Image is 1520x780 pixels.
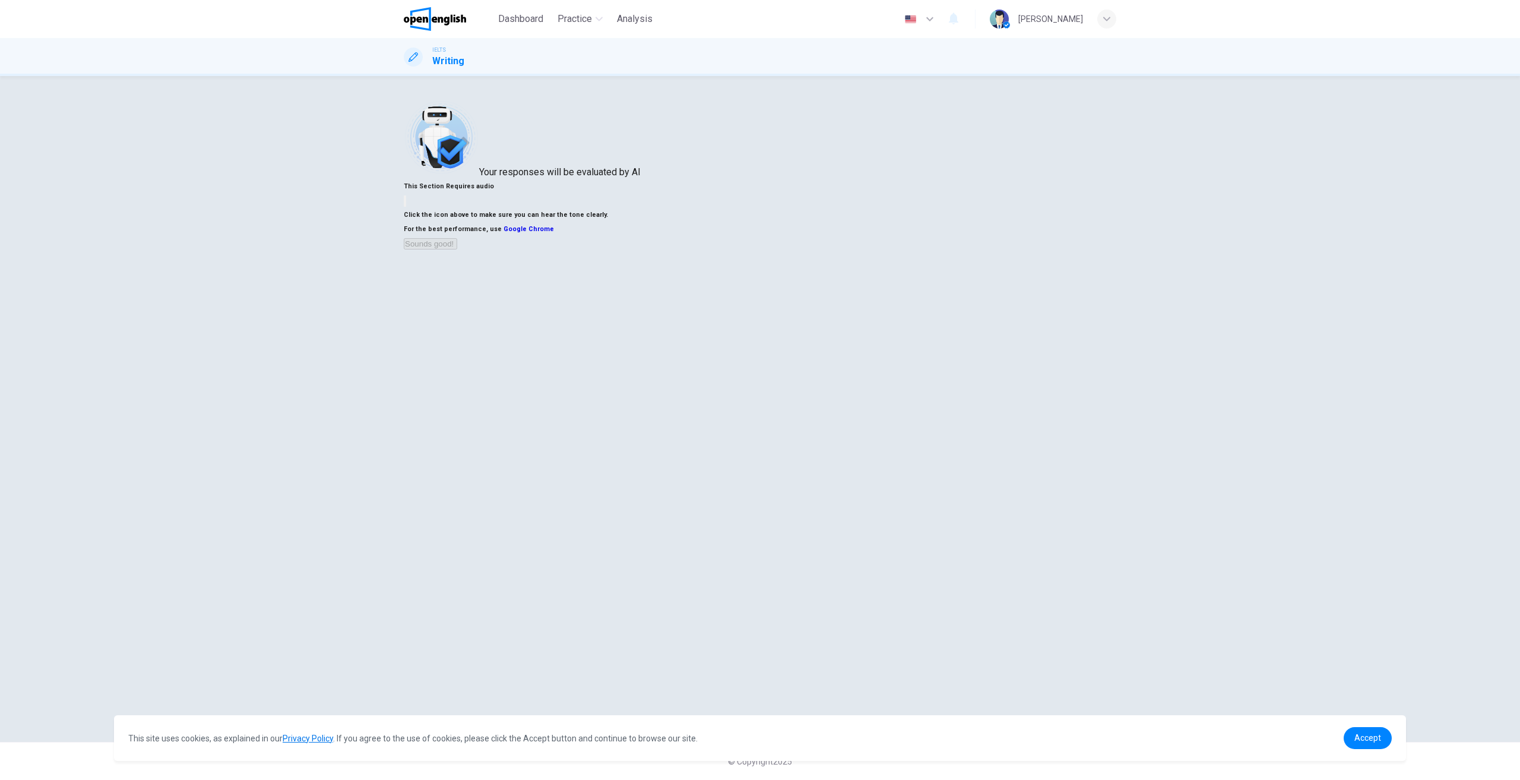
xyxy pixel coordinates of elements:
[1354,733,1381,743] span: Accept
[498,12,543,26] span: Dashboard
[432,54,464,68] h1: Writing
[728,757,792,766] span: © Copyright 2025
[404,7,466,31] img: OpenEnglish logo
[617,12,653,26] span: Analysis
[558,12,592,26] span: Practice
[1344,727,1392,749] a: dismiss cookie message
[553,8,607,30] button: Practice
[404,222,1116,236] h6: For the best performance, use
[404,7,493,31] a: OpenEnglish logo
[128,734,698,743] span: This site uses cookies, as explained in our . If you agree to the use of cookies, please click th...
[404,208,1116,222] h6: Click the icon above to make sure you can hear the tone clearly.
[493,8,548,30] button: Dashboard
[503,225,554,233] a: Google Chrome
[404,179,1116,194] h6: This Section Requires audio
[1018,12,1083,26] div: [PERSON_NAME]
[114,715,1406,761] div: cookieconsent
[479,166,641,178] span: Your responses will be evaluated by AI
[612,8,657,30] button: Analysis
[404,238,457,250] button: Sounds good!
[903,15,918,24] img: en
[990,10,1009,29] img: Profile picture
[404,100,479,175] img: robot icon
[432,46,446,54] span: IELTS
[283,734,333,743] a: Privacy Policy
